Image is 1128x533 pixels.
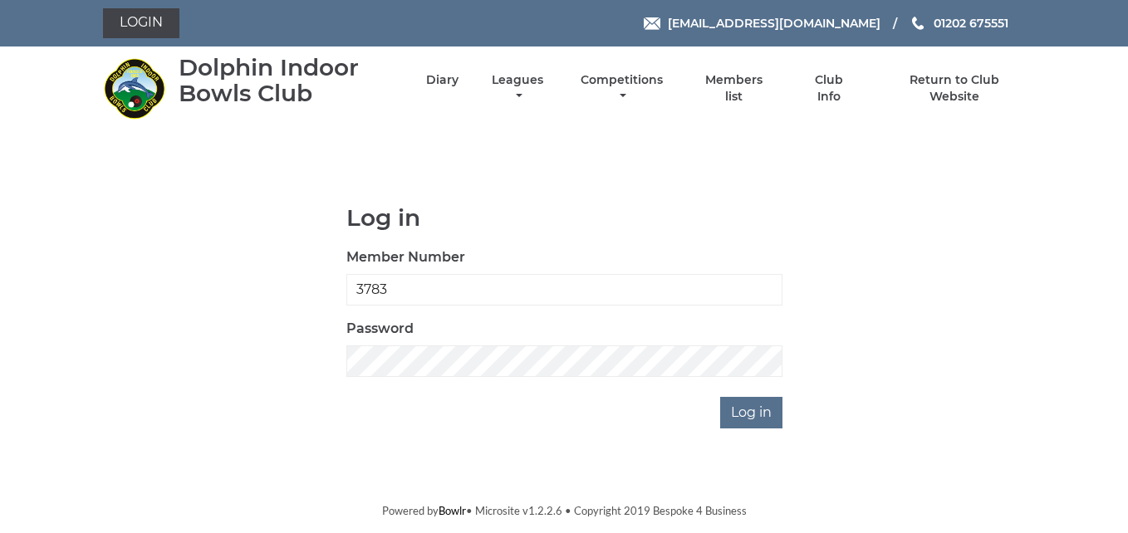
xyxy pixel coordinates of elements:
input: Log in [720,397,782,428]
a: Login [103,8,179,38]
a: Competitions [576,72,667,105]
div: Dolphin Indoor Bowls Club [179,55,397,106]
a: Leagues [488,72,547,105]
span: Powered by • Microsite v1.2.2.6 • Copyright 2019 Bespoke 4 Business [382,504,747,517]
a: Members list [696,72,772,105]
label: Member Number [346,247,465,267]
img: Email [644,17,660,30]
a: Club Info [802,72,856,105]
a: Phone us 01202 675551 [910,14,1008,32]
label: Password [346,319,414,339]
a: Bowlr [439,504,466,517]
img: Dolphin Indoor Bowls Club [103,57,165,120]
span: [EMAIL_ADDRESS][DOMAIN_NAME] [668,16,880,31]
img: Phone us [912,17,924,30]
a: Return to Club Website [885,72,1025,105]
a: Diary [426,72,459,88]
a: Email [EMAIL_ADDRESS][DOMAIN_NAME] [644,14,880,32]
span: 01202 675551 [934,16,1008,31]
h1: Log in [346,205,782,231]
